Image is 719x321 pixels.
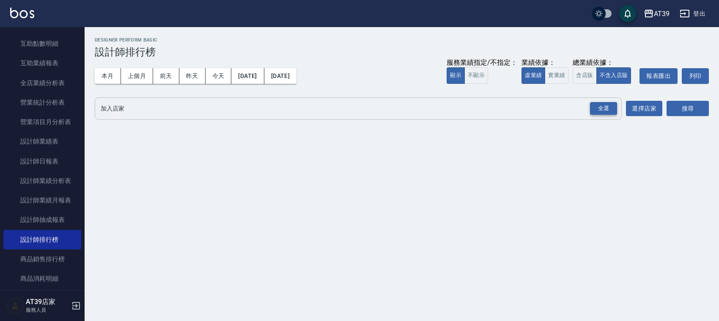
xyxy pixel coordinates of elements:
[626,101,662,116] button: 選擇店家
[545,67,568,84] button: 實業績
[654,8,670,19] div: AT39
[667,101,709,116] button: 搜尋
[3,132,81,151] a: 設計師業績表
[3,171,81,191] a: 設計師業績分析表
[231,68,264,84] button: [DATE]
[619,5,636,22] button: save
[682,68,709,84] button: 列印
[3,269,81,288] a: 商品消耗明細
[588,100,619,117] button: Open
[95,37,709,43] h2: Designer Perform Basic
[7,297,24,314] img: Person
[26,298,69,306] h5: AT39店家
[121,68,153,84] button: 上個月
[464,67,488,84] button: 不顯示
[3,288,81,308] a: 服務扣項明細表
[676,6,709,22] button: 登出
[521,58,568,67] div: 業績依據：
[95,68,121,84] button: 本月
[10,8,34,18] img: Logo
[3,191,81,210] a: 設計師業績月報表
[3,34,81,53] a: 互助點數明細
[447,67,465,84] button: 顯示
[3,152,81,171] a: 設計師日報表
[573,67,596,84] button: 含店販
[3,249,81,269] a: 商品銷售排行榜
[179,68,206,84] button: 昨天
[26,306,69,314] p: 服務人員
[3,210,81,230] a: 設計師抽成報表
[639,68,678,84] button: 報表匯出
[596,67,631,84] button: 不含入店販
[3,230,81,249] a: 設計師排行榜
[640,5,673,22] button: AT39
[573,58,635,67] div: 總業績依據：
[3,112,81,132] a: 營業項目月分析表
[3,53,81,73] a: 互助業績報表
[521,67,545,84] button: 虛業績
[447,58,517,67] div: 服務業績指定/不指定：
[3,73,81,93] a: 全店業績分析表
[99,101,605,116] input: 店家名稱
[206,68,232,84] button: 今天
[153,68,179,84] button: 前天
[95,46,709,58] h3: 設計師排行榜
[3,93,81,112] a: 營業統計分析表
[590,102,617,115] div: 全選
[264,68,296,84] button: [DATE]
